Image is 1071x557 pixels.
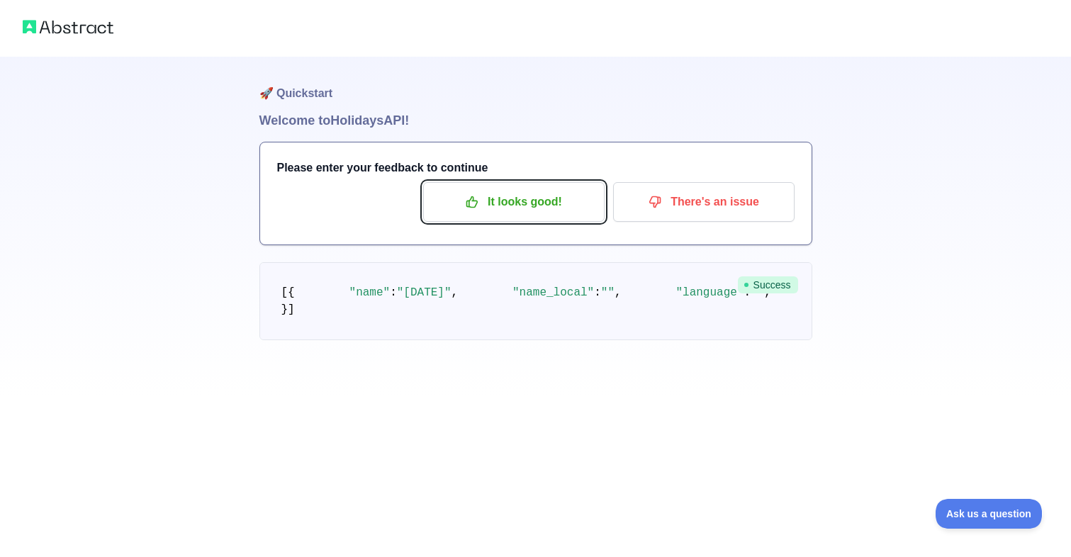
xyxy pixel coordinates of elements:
span: , [615,286,622,299]
img: Abstract logo [23,17,113,37]
p: It looks good! [434,190,594,214]
h3: Please enter your feedback to continue [277,159,795,176]
button: It looks good! [423,182,605,222]
span: "" [601,286,615,299]
span: : [594,286,601,299]
iframe: Toggle Customer Support [936,499,1043,529]
span: : [390,286,397,299]
span: "name_local" [512,286,594,299]
h1: Welcome to Holidays API! [259,111,812,130]
button: There's an issue [613,182,795,222]
p: There's an issue [624,190,784,214]
span: "language" [675,286,744,299]
span: "name" [349,286,391,299]
span: [ [281,286,288,299]
span: , [452,286,459,299]
span: Success [738,276,798,293]
h1: 🚀 Quickstart [259,57,812,111]
span: "[DATE]" [397,286,452,299]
